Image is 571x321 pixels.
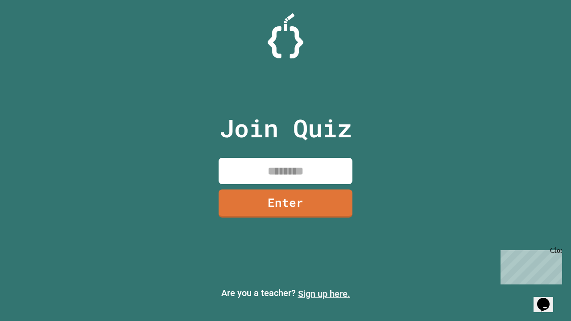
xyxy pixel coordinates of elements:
a: Sign up here. [298,288,350,299]
div: Chat with us now!Close [4,4,62,57]
iframe: chat widget [497,247,562,284]
a: Enter [219,189,352,218]
img: Logo.svg [268,13,303,58]
p: Join Quiz [219,110,352,147]
p: Are you a teacher? [7,286,564,300]
iframe: chat widget [534,285,562,312]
